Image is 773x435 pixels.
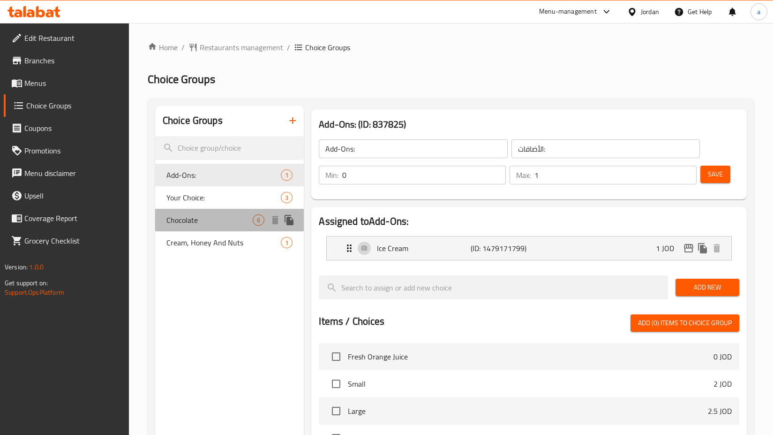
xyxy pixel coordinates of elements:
[4,139,129,162] a: Promotions
[326,374,346,394] span: Select choice
[348,405,708,417] span: Large
[319,314,384,328] h2: Items / Choices
[148,69,215,90] span: Choice Groups
[326,347,346,366] span: Select choice
[713,351,732,362] p: 0 JOD
[281,192,293,203] div: Choices
[377,243,470,254] p: Ice Cream
[188,42,283,53] a: Restaurants management
[757,7,760,17] span: a
[155,164,304,186] div: Add-Ons:1
[319,117,739,132] h3: Add-Ons: (ID: 837825)
[4,184,129,207] a: Upsell
[181,42,185,53] li: /
[282,213,296,227] button: duplicate
[268,213,282,227] button: delete
[281,169,293,181] div: Choices
[4,162,129,184] a: Menu disclaimer
[319,214,739,229] h2: Assigned to Add-Ons:
[700,166,730,183] button: Save
[539,6,597,17] div: Menu-management
[24,145,121,156] span: Promotions
[630,314,739,332] button: Add (0) items to choice group
[24,213,121,224] span: Coverage Report
[4,94,129,117] a: Choice Groups
[4,229,129,252] a: Grocery Checklist
[200,42,283,53] span: Restaurants management
[155,231,304,254] div: Cream, Honey And Nuts1
[708,168,723,180] span: Save
[471,243,533,254] p: (ID: 1479171799)
[638,317,732,329] span: Add (0) items to choice group
[253,216,264,225] span: 6
[166,169,281,181] span: Add-Ons:
[24,32,121,44] span: Edit Restaurant
[166,237,281,248] span: Cream, Honey And Nuts
[4,27,129,49] a: Edit Restaurant
[155,186,304,209] div: Your Choice:3
[348,378,713,389] span: Small
[155,209,304,231] div: Chocolate6deleteduplicate
[710,241,724,255] button: delete
[24,235,121,246] span: Grocery Checklist
[29,261,44,273] span: 1.0.0
[287,42,290,53] li: /
[319,232,739,264] li: Expand
[166,214,253,226] span: Chocolate
[713,378,732,389] p: 2 JOD
[675,279,739,296] button: Add New
[281,238,292,247] span: 1
[24,55,121,66] span: Branches
[281,171,292,180] span: 1
[4,117,129,139] a: Coupons
[319,275,668,299] input: search
[155,136,304,160] input: search
[24,190,121,201] span: Upsell
[26,100,121,111] span: Choice Groups
[5,286,64,298] a: Support.OpsPlatform
[348,351,713,362] span: Fresh Orange Juice
[305,42,350,53] span: Choice Groups
[166,192,281,203] span: Your Choice:
[656,243,682,254] p: 1 JOD
[4,207,129,229] a: Coverage Report
[163,114,223,128] h2: Choice Groups
[24,122,121,134] span: Coupons
[24,77,121,89] span: Menus
[5,261,28,273] span: Version:
[24,168,121,179] span: Menu disclaimer
[148,42,178,53] a: Home
[325,169,338,181] p: Min:
[683,282,732,293] span: Add New
[148,42,754,53] nav: breadcrumb
[4,49,129,72] a: Branches
[682,241,696,255] button: edit
[708,405,732,417] p: 2.5 JOD
[4,72,129,94] a: Menus
[516,169,531,181] p: Max:
[641,7,659,17] div: Jordan
[327,237,731,260] div: Expand
[326,401,346,421] span: Select choice
[281,193,292,202] span: 3
[5,277,48,289] span: Get support on:
[696,241,710,255] button: duplicate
